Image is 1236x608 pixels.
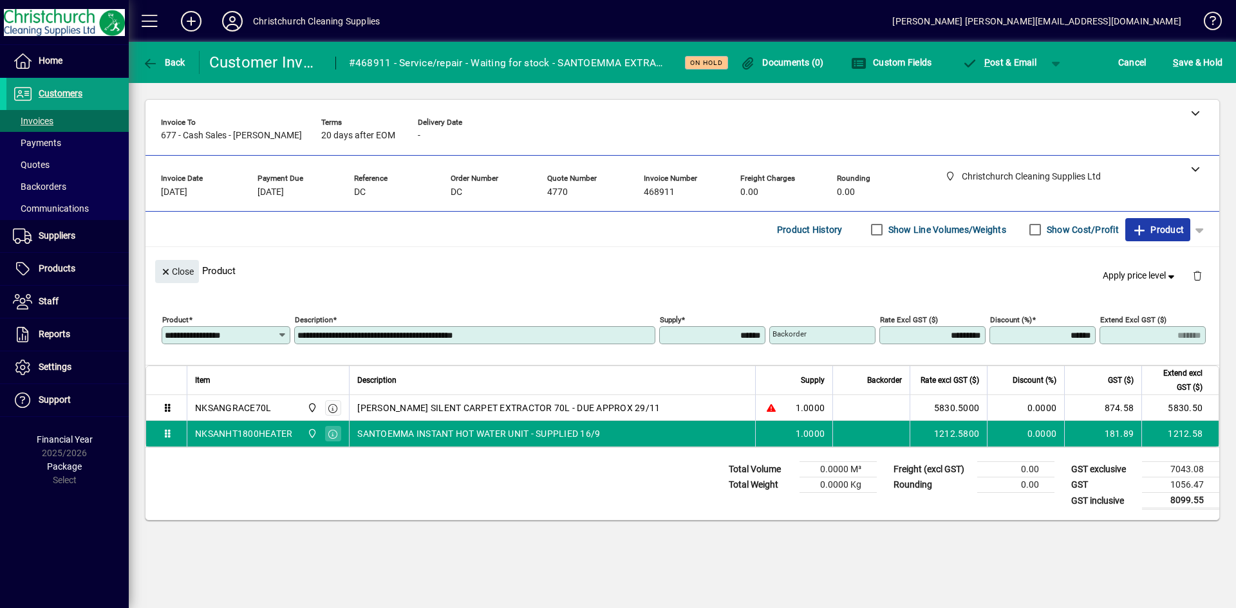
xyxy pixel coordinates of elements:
div: #468911 - Service/repair - Waiting for stock - SANTOEMMA EXTRACTOR 70L [349,53,669,73]
a: Reports [6,318,129,351]
a: Knowledge Base [1194,3,1220,44]
span: ave & Hold [1173,52,1222,73]
span: SANTOEMMA INSTANT HOT WATER UNIT - SUPPLIED 16/9 [357,427,600,440]
td: 5830.50 [1141,395,1219,421]
button: Add [171,10,212,33]
td: 0.0000 M³ [800,462,877,477]
span: Product [1132,219,1184,240]
td: 1056.47 [1142,477,1219,493]
td: GST inclusive [1065,493,1142,509]
span: ost & Email [962,57,1036,68]
td: Total Volume [722,462,800,477]
div: NKSANGRACE70L [195,401,271,414]
span: Discount (%) [1013,373,1056,387]
span: Documents (0) [740,57,824,68]
app-page-header-button: Close [152,265,202,277]
span: GST ($) [1108,373,1134,387]
div: Christchurch Cleaning Supplies [253,11,380,32]
mat-label: Extend excl GST ($) [1100,315,1166,324]
button: Back [139,51,189,74]
a: Payments [6,132,129,154]
span: - [418,131,420,141]
span: 1.0000 [796,401,825,414]
td: 0.00 [977,477,1054,493]
span: S [1173,57,1178,68]
span: Backorder [867,373,902,387]
span: Back [142,57,185,68]
button: Delete [1182,260,1213,291]
mat-label: Backorder [772,329,807,338]
span: Description [357,373,397,387]
span: Christchurch Cleaning Supplies Ltd [304,401,319,415]
a: Backorders [6,176,129,198]
button: Profile [212,10,253,33]
span: Apply price level [1103,269,1177,282]
span: 4770 [547,187,568,198]
button: Product History [772,218,848,241]
td: 181.89 [1064,421,1141,447]
span: Invoices [13,116,53,126]
app-page-header-button: Delete [1182,270,1213,281]
a: Invoices [6,110,129,132]
span: Supply [801,373,825,387]
app-page-header-button: Back [129,51,200,74]
span: Staff [39,296,59,306]
span: Home [39,55,62,66]
span: Close [160,261,194,282]
span: Payments [13,138,61,148]
span: Suppliers [39,230,75,241]
div: [PERSON_NAME] [PERSON_NAME][EMAIL_ADDRESS][DOMAIN_NAME] [892,11,1181,32]
span: 468911 [644,187,675,198]
span: P [984,57,990,68]
a: Products [6,253,129,285]
span: Reports [39,329,70,339]
td: 0.0000 [987,421,1064,447]
button: Custom Fields [848,51,935,74]
td: 1212.58 [1141,421,1219,447]
td: 0.0000 Kg [800,477,877,493]
td: 0.00 [977,462,1054,477]
span: Product History [777,219,843,240]
button: Product [1125,218,1190,241]
span: 1.0000 [796,427,825,440]
a: Home [6,45,129,77]
span: 20 days after EOM [321,131,395,141]
span: Custom Fields [851,57,932,68]
label: Show Line Volumes/Weights [886,223,1006,236]
span: Quotes [13,160,50,170]
span: Settings [39,362,71,372]
span: [DATE] [257,187,284,198]
td: GST [1065,477,1142,493]
label: Show Cost/Profit [1044,223,1119,236]
mat-label: Supply [660,315,681,324]
a: Staff [6,286,129,318]
td: 8099.55 [1142,493,1219,509]
div: Product [145,247,1219,294]
span: Financial Year [37,434,93,445]
a: Quotes [6,154,129,176]
mat-label: Description [295,315,333,324]
div: 5830.5000 [918,401,979,414]
mat-label: Product [162,315,189,324]
span: DC [354,187,366,198]
mat-label: Discount (%) [990,315,1032,324]
span: 677 - Cash Sales - [PERSON_NAME] [161,131,302,141]
button: Cancel [1115,51,1150,74]
span: Customers [39,88,82,98]
span: Backorders [13,181,66,192]
span: Cancel [1118,52,1147,73]
td: 7043.08 [1142,462,1219,477]
span: 0.00 [740,187,758,198]
td: 874.58 [1064,395,1141,421]
button: Documents (0) [737,51,827,74]
td: Rounding [887,477,977,493]
mat-label: Rate excl GST ($) [880,315,938,324]
span: On hold [690,59,723,67]
span: Item [195,373,211,387]
span: 0.00 [837,187,855,198]
button: Save & Hold [1170,51,1226,74]
div: Customer Invoice [209,52,323,73]
button: Close [155,260,199,283]
span: [PERSON_NAME] SILENT CARPET EXTRACTOR 70L - DUE APPROX 29/11 [357,401,660,414]
a: Suppliers [6,220,129,252]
